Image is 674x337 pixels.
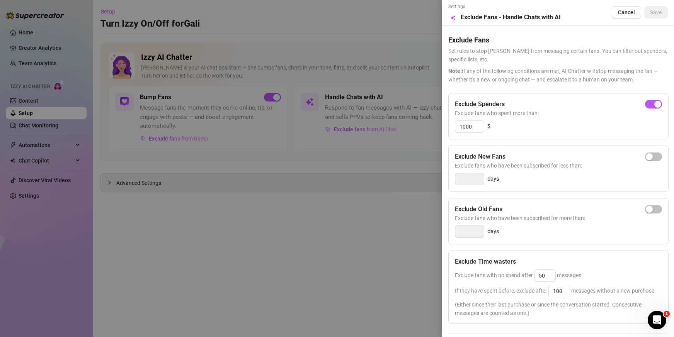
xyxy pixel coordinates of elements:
span: (Either since their last purchase or since the conversation started. Consecutive messages are cou... [455,300,662,317]
span: Exclude fans with no spend after messages. [455,272,583,278]
span: Exclude fans who have been subscribed for less than: [455,161,662,170]
h5: Exclude New Fans [455,152,505,161]
span: Cancel [618,9,635,15]
span: days [487,174,499,184]
button: Cancel [612,6,641,19]
span: $ [487,122,490,131]
span: Settings [448,3,561,10]
span: Set rules to stop [PERSON_NAME] from messaging certain fans. You can filter out spenders, specifi... [448,47,668,64]
h5: Exclude Fans [448,35,668,45]
span: 1 [664,311,670,317]
span: If any of the following conditions are met, AI Chatter will stop messaging the fan — whether it's... [448,67,668,84]
h5: Exclude Fans - Handle Chats with AI [461,13,561,22]
h5: Exclude Old Fans [455,205,502,214]
h5: Exclude Spenders [455,100,505,109]
span: Exclude fans who spent more than: [455,109,662,117]
span: days [487,227,499,236]
span: Exclude fans who have been subscribed for more than: [455,214,662,222]
span: If they have spent before, exclude after messages without a new purchase. [455,288,656,294]
button: Save [644,6,668,19]
iframe: Intercom live chat [648,311,666,329]
h5: Exclude Time wasters [455,257,516,266]
span: Note: [448,68,462,74]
